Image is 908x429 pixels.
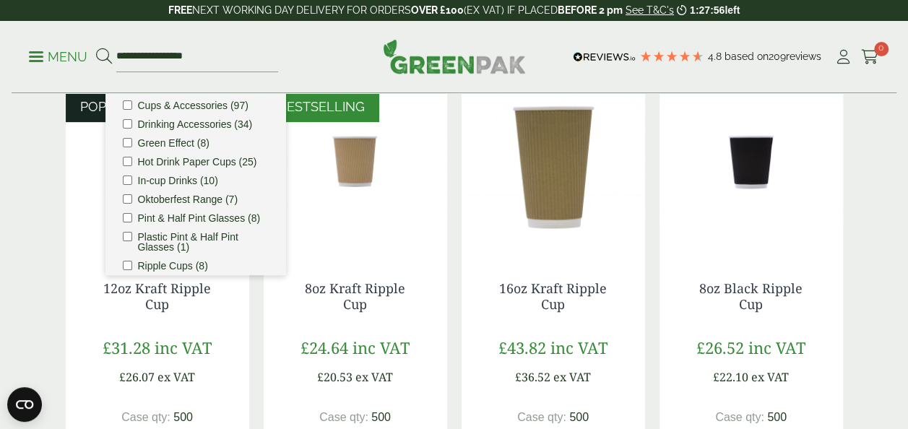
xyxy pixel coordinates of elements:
span: 500 [173,411,193,423]
span: ex VAT [355,369,393,385]
span: 500 [371,411,391,423]
span: reviews [786,51,821,62]
span: £22.10 [713,369,748,385]
a: Menu [29,48,87,63]
strong: BEFORE 2 pm [558,4,623,16]
a: 0 [861,46,879,68]
span: 4.8 [708,51,725,62]
strong: OVER £100 [411,4,464,16]
i: Cart [861,50,879,64]
span: 500 [767,411,787,423]
p: Menu [29,48,87,66]
a: 8oz Black Ripple Cup [699,279,803,313]
a: See T&C's [626,4,674,16]
label: Hot Drink Paper Cups (25) [138,157,257,167]
span: inc VAT [353,337,410,358]
span: Based on [725,51,769,62]
span: £26.52 [696,337,744,358]
img: 12oz Kraft Ripple Cup-0 [66,71,249,252]
span: ex VAT [751,369,789,385]
label: Plastic Pint & Half Pint Glasses (1) [138,232,269,252]
span: £24.64 [300,337,348,358]
label: Ripple Cups (8) [138,261,208,271]
span: £26.07 [119,369,155,385]
span: £31.28 [103,337,150,358]
label: Pint & Half Pint Glasses (8) [138,213,261,223]
i: My Account [834,50,852,64]
label: Cups & Accessories (97) [138,100,248,110]
span: Case qty: [319,411,368,423]
a: 16oz Kraft Ripple Cup [499,279,607,313]
span: inc VAT [155,337,212,358]
strong: FREE [168,4,192,16]
span: BESTSELLING [278,99,365,114]
a: 8oz Kraft Ripple Cup [305,279,405,313]
span: 500 [569,411,589,423]
span: ex VAT [553,369,591,385]
label: In-cup Drinks (10) [138,175,218,186]
label: Green Effect (8) [138,138,209,148]
span: £20.53 [317,369,353,385]
span: Case qty: [715,411,764,423]
span: ex VAT [157,369,195,385]
span: inc VAT [748,337,805,358]
span: 1:27:56 [690,4,725,16]
a: 12oz Kraft Ripple Cup [103,279,211,313]
span: left [725,4,740,16]
img: GreenPak Supplies [383,39,526,74]
span: 0 [874,42,888,56]
button: Open CMP widget [7,387,42,422]
span: Case qty: [517,411,566,423]
span: POPULAR [80,99,142,114]
img: 16oz Kraft c [462,71,645,252]
img: 8oz Black Ripple Cup -0 [660,71,843,252]
span: £36.52 [515,369,550,385]
img: REVIEWS.io [573,52,636,62]
img: 8oz Kraft Ripple Cup-0 [264,71,447,252]
span: 209 [769,51,786,62]
span: £43.82 [498,337,546,358]
label: Oktoberfest Range (7) [138,194,238,204]
span: Case qty: [121,411,170,423]
span: inc VAT [550,337,608,358]
label: Drinking Accessories (34) [138,119,253,129]
div: 4.78 Stars [639,50,704,63]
